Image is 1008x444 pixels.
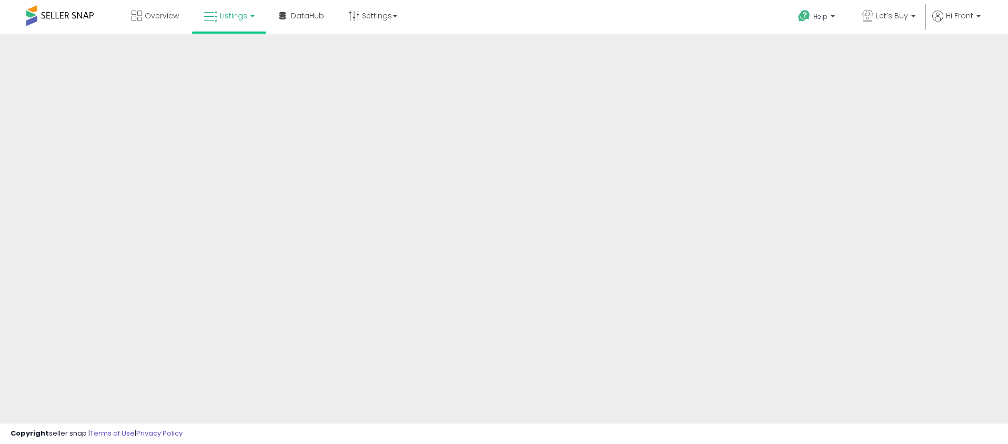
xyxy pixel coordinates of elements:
[946,11,973,21] span: Hi Front
[220,11,247,21] span: Listings
[90,428,135,438] a: Terms of Use
[813,12,828,21] span: Help
[145,11,179,21] span: Overview
[291,11,324,21] span: DataHub
[11,429,183,439] div: seller snap | |
[136,428,183,438] a: Privacy Policy
[790,2,845,34] a: Help
[798,9,811,23] i: Get Help
[876,11,908,21] span: Let’s Buy
[11,428,49,438] strong: Copyright
[932,11,981,34] a: Hi Front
